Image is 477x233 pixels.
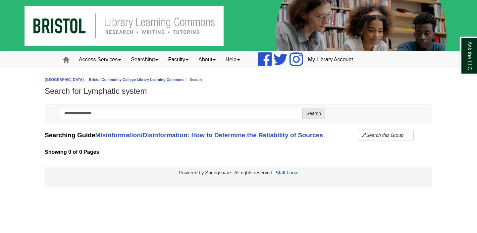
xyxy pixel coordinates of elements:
[74,51,126,68] a: Access Services
[276,170,298,175] a: Staff Login
[358,130,414,141] button: Search this Group
[303,51,358,68] a: My Library Account
[45,77,432,83] nav: breadcrumb
[302,108,325,119] button: Search
[89,78,185,82] a: Bristol Community College Library Learning Commons
[163,51,193,68] a: Faculty
[45,147,432,157] strong: Showing 0 of 0 Pages
[95,132,323,139] a: Misinformation/Disinformation: How to Determine the Reliability of Sources
[185,77,202,83] li: Search
[221,51,245,68] a: Help
[178,170,233,175] div: Powered by Springshare.
[233,170,275,175] div: All rights reserved.
[45,78,84,82] a: [GEOGRAPHIC_DATA]
[126,51,163,68] a: Searching
[45,130,432,141] div: Searching Guide
[193,51,221,68] a: About
[45,87,432,96] h1: Search for Lymphatic system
